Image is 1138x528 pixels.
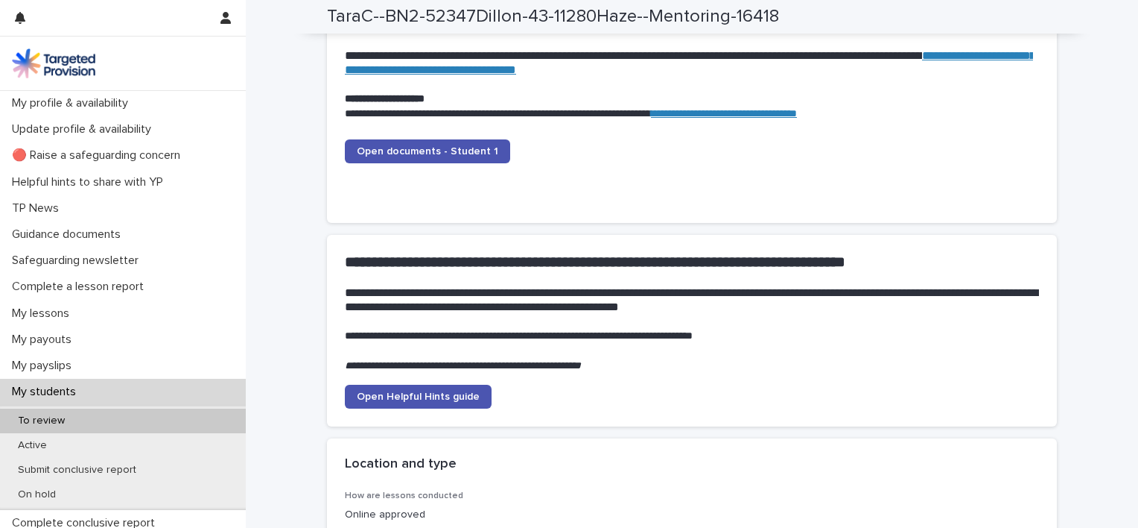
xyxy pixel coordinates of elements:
[6,148,192,163] p: 🔴 Raise a safeguarding concern
[345,491,463,500] span: How are lessons conducted
[345,456,457,473] h2: Location and type
[6,415,77,427] p: To review
[6,175,175,189] p: Helpful hints to share with YP
[6,359,83,373] p: My payslips
[6,122,163,136] p: Update profile & availability
[6,201,71,216] p: TP News
[327,6,779,28] h2: TaraC--BN2-52347Dillon-43-11280Haze--Mentoring-16418
[357,392,480,402] span: Open Helpful Hints guide
[6,488,68,501] p: On hold
[6,333,83,347] p: My payouts
[345,507,565,523] p: Online approved
[12,48,95,78] img: M5nRWzHhSzIhMunXDL62
[6,385,88,399] p: My students
[6,280,156,294] p: Complete a lesson report
[345,139,510,163] a: Open documents - Student 1
[357,146,498,157] span: Open documents - Student 1
[345,385,492,409] a: Open Helpful Hints guide
[6,439,59,452] p: Active
[6,464,148,477] p: Submit conclusive report
[6,254,150,268] p: Safeguarding newsletter
[6,96,140,110] p: My profile & availability
[6,227,133,242] p: Guidance documents
[6,307,81,321] p: My lessons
